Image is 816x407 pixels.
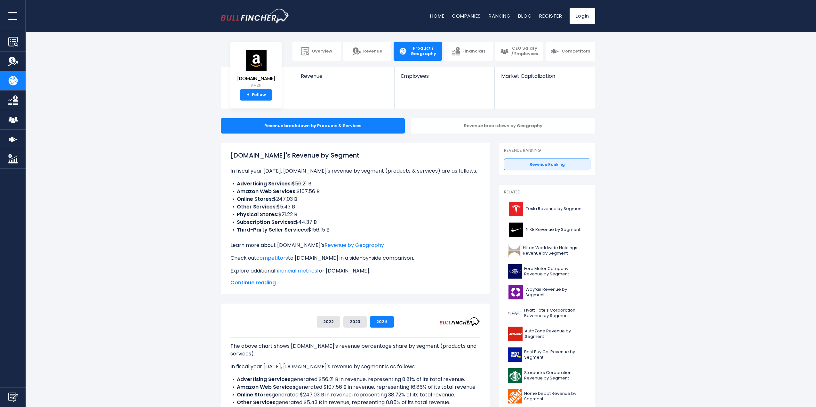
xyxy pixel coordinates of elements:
b: Amazon Web Services [237,383,295,391]
li: $107.56 B [230,188,480,195]
span: Ford Motor Company Revenue by Segment [524,266,587,277]
img: W logo [508,285,524,299]
li: $44.37 B [230,218,480,226]
a: competitors [256,254,288,262]
li: $56.21 B [230,180,480,188]
div: Revenue breakdown by Products & Services [221,118,405,134]
span: Hyatt Hotels Corporation Revenue by Segment [524,308,587,319]
span: Home Depot Revenue by Segment [524,391,587,402]
b: Physical Stores: [237,211,278,218]
img: TSLA logo [508,202,524,216]
a: Best Buy Co. Revenue by Segment [504,346,590,363]
button: 2024 [370,316,394,328]
a: +Follow [240,89,272,101]
span: Product / Geography [410,46,437,57]
a: Go to homepage [221,9,290,23]
span: Competitors [562,49,590,54]
b: Amazon Web Services: [237,188,297,195]
a: NIKE Revenue by Segment [504,221,590,239]
a: [DOMAIN_NAME] AMZN [237,49,276,89]
img: H logo [508,306,522,320]
a: Companies [452,12,481,19]
a: Revenue [294,67,395,90]
img: SBUX logo [508,368,522,383]
b: Third-Party Seller Services: [237,226,308,233]
span: Overview [312,49,332,54]
span: Best Buy Co. Revenue by Segment [524,349,587,360]
p: In fiscal year [DATE], [DOMAIN_NAME]'s revenue by segment is as follows: [230,363,480,370]
b: Other Services [237,399,276,406]
button: 2023 [343,316,367,328]
li: generated $5.43 B in revenue, representing 0.85% of its total revenue. [230,399,480,406]
b: Subscription Services: [237,218,295,226]
p: Learn more about [DOMAIN_NAME]’s [230,241,480,249]
a: Ford Motor Company Revenue by Segment [504,263,590,280]
img: F logo [508,264,522,279]
img: AZO logo [508,327,523,341]
img: bullfincher logo [221,9,290,23]
small: AMZN [237,83,275,88]
a: Starbucks Corporation Revenue by Segment [504,367,590,384]
span: Wayfair Revenue by Segment [525,287,587,298]
span: Tesla Revenue by Segment [526,206,583,212]
a: Overview [292,42,341,61]
strong: + [246,92,250,98]
a: Ranking [489,12,510,19]
a: financial metrics [275,267,317,274]
span: Continue reading... [230,279,480,287]
li: $21.22 B [230,211,480,218]
b: Other Services: [237,203,277,210]
img: HLT logo [508,243,521,258]
a: Employees [395,67,494,90]
a: Competitors [546,42,595,61]
li: generated $107.56 B in revenue, representing 16.86% of its total revenue. [230,383,480,391]
a: Revenue [343,42,391,61]
span: CEO Salary / Employees [511,46,538,57]
li: generated $56.21 B in revenue, representing 8.81% of its total revenue. [230,376,480,383]
span: Starbucks Corporation Revenue by Segment [524,370,587,381]
a: Revenue Ranking [504,159,590,171]
li: $247.03 B [230,195,480,203]
a: Market Capitalization [495,67,595,90]
span: Employees [401,73,488,79]
a: Tesla Revenue by Segment [504,200,590,218]
span: Revenue [363,49,382,54]
span: Hilton Worldwide Holdings Revenue by Segment [523,245,587,256]
img: HD logo [508,389,522,403]
li: $156.15 B [230,226,480,234]
b: Advertising Services [237,376,291,383]
span: [DOMAIN_NAME] [237,76,275,81]
p: The above chart shows [DOMAIN_NAME]'s revenue percentage share by segment (products and services). [230,342,480,358]
img: BBY logo [508,347,522,362]
li: $5.43 B [230,203,480,211]
span: AutoZone Revenue by Segment [525,329,587,339]
p: In fiscal year [DATE], [DOMAIN_NAME]'s revenue by segment (products & services) are as follows: [230,167,480,175]
b: Online Stores [237,391,272,398]
li: generated $247.03 B in revenue, representing 38.72% of its total revenue. [230,391,480,399]
a: Register [539,12,562,19]
a: Revenue by Geography [324,241,384,249]
p: Check out to [DOMAIN_NAME] in a side-by-side comparison. [230,254,480,262]
p: Explore additional for [DOMAIN_NAME]. [230,267,480,275]
h1: [DOMAIN_NAME]'s Revenue by Segment [230,151,480,160]
p: Related [504,190,590,195]
a: Hyatt Hotels Corporation Revenue by Segment [504,304,590,322]
a: Hilton Worldwide Holdings Revenue by Segment [504,242,590,259]
a: CEO Salary / Employees [495,42,543,61]
a: Wayfair Revenue by Segment [504,283,590,301]
span: Financials [462,49,485,54]
a: Login [570,8,595,24]
span: Market Capitalization [501,73,588,79]
div: Revenue breakdown by Geography [411,118,595,134]
b: Advertising Services: [237,180,292,187]
a: Blog [518,12,532,19]
a: Home Depot Revenue by Segment [504,387,590,405]
p: Revenue Ranking [504,148,590,153]
a: Home [430,12,444,19]
img: NKE logo [508,223,524,237]
b: Online Stores: [237,195,273,203]
a: AutoZone Revenue by Segment [504,325,590,343]
a: Financials [444,42,492,61]
button: 2022 [317,316,340,328]
span: NIKE Revenue by Segment [526,227,580,232]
